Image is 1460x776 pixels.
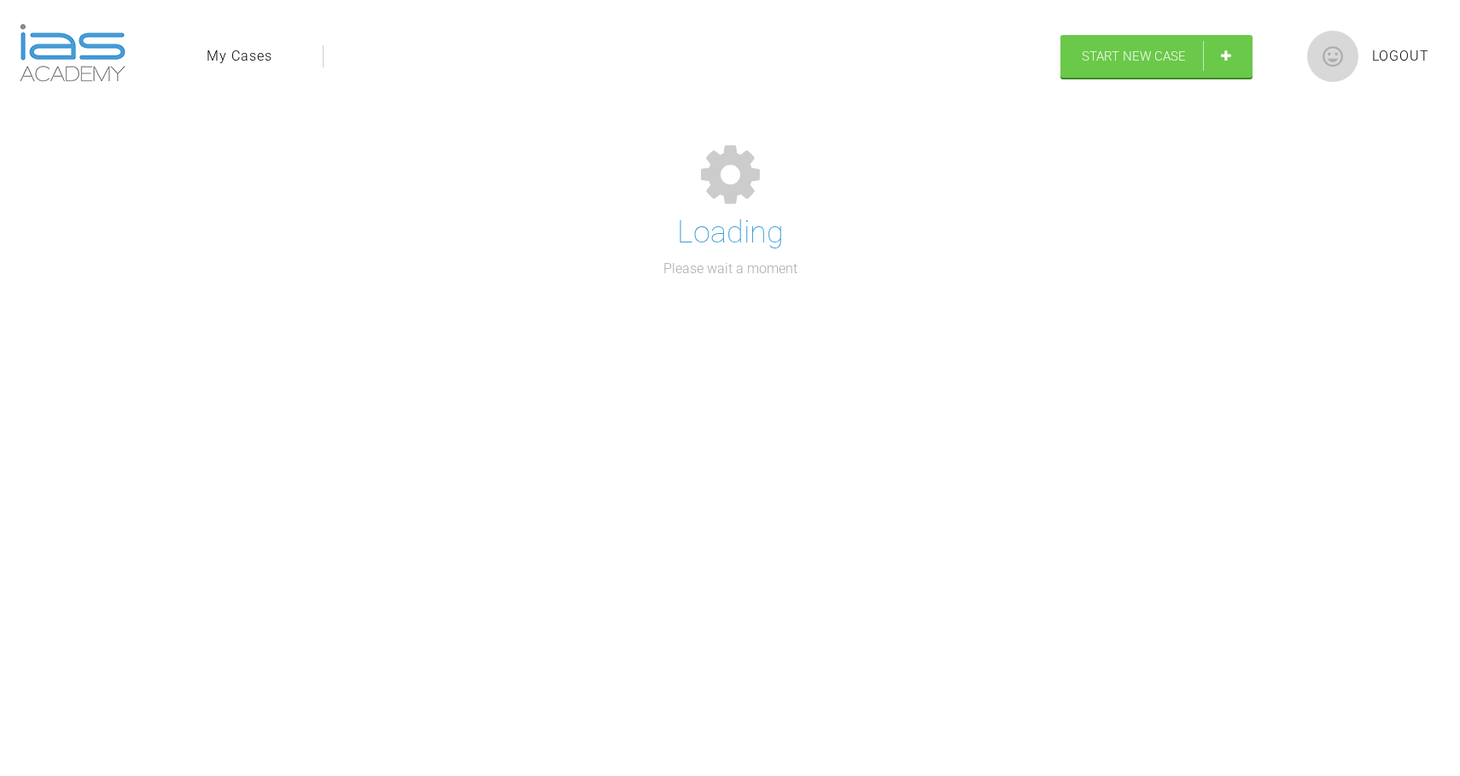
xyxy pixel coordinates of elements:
[1060,35,1253,78] a: Start New Case
[1372,45,1429,67] a: Logout
[20,24,126,82] img: logo-light.3e3ef733.png
[1082,49,1186,64] span: Start New Case
[1307,31,1358,82] img: profile.png
[677,208,784,258] h1: Loading
[207,45,272,67] a: My Cases
[663,258,797,280] p: Please wait a moment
